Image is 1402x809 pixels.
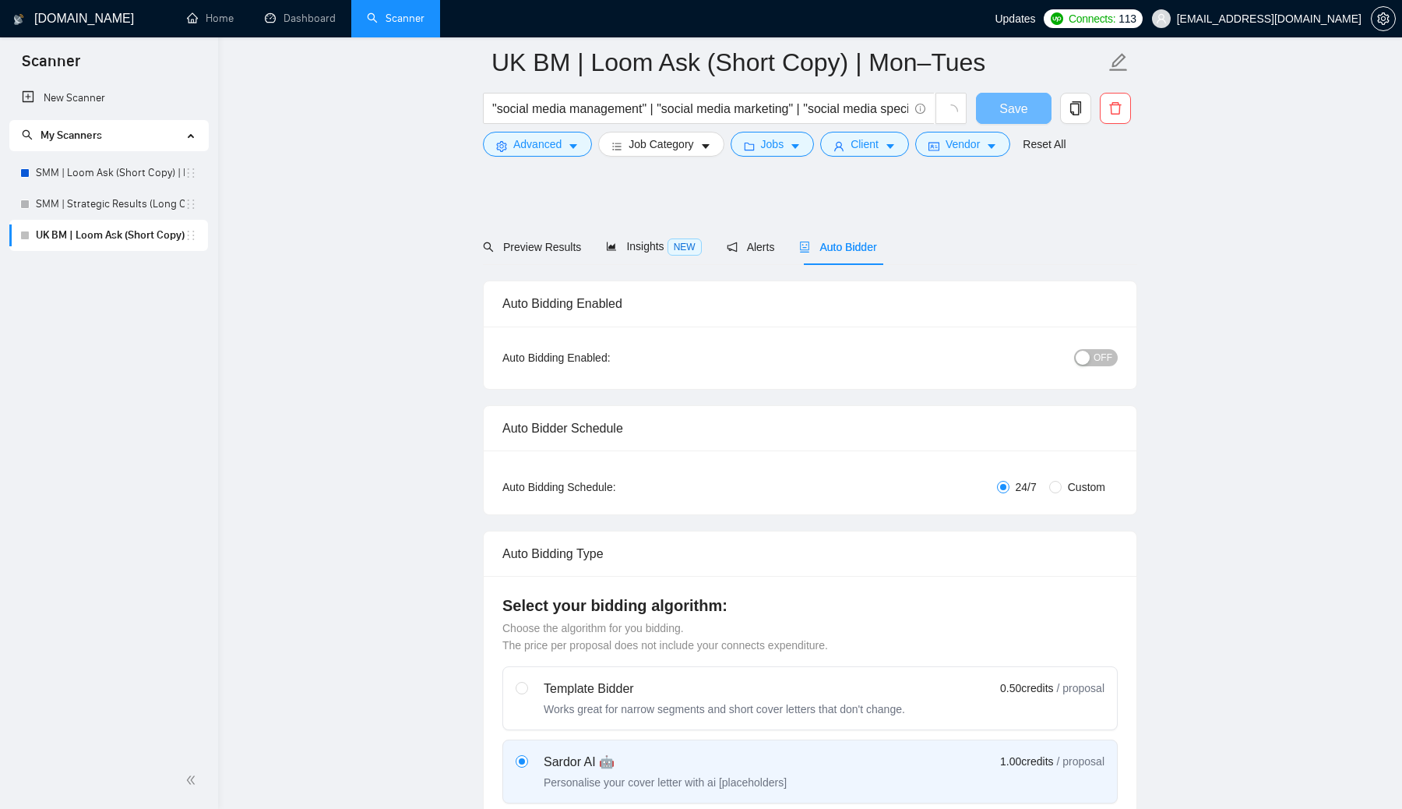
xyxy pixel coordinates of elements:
[544,701,905,717] div: Works great for narrow segments and short cover letters that don't change.
[1371,6,1396,31] button: setting
[483,242,494,253] span: search
[885,140,896,152] span: caret-down
[629,136,693,153] span: Job Category
[502,479,707,496] div: Auto Bidding Schedule:
[496,140,507,152] span: setting
[606,240,701,253] span: Insights
[598,132,724,157] button: barsJob Categorycaret-down
[568,140,579,152] span: caret-down
[22,129,33,140] span: search
[36,220,185,251] a: UK BM | Loom Ask (Short Copy) | Mon–Tues
[833,140,844,152] span: user
[606,241,617,252] span: area-chart
[761,136,784,153] span: Jobs
[9,50,93,83] span: Scanner
[944,104,958,118] span: loading
[9,220,208,251] li: UK BM | Loom Ask (Short Copy) | Mon–Tues
[1000,753,1053,770] span: 1.00 credits
[851,136,879,153] span: Client
[492,99,908,118] input: Search Freelance Jobs...
[986,140,997,152] span: caret-down
[946,136,980,153] span: Vendor
[799,241,876,253] span: Auto Bidder
[727,241,775,253] span: Alerts
[491,43,1105,82] input: Scanner name...
[611,140,622,152] span: bars
[1051,12,1063,25] img: upwork-logo.png
[915,132,1010,157] button: idcardVendorcaret-down
[483,241,581,253] span: Preview Results
[367,12,424,25] a: searchScanner
[1062,479,1111,496] span: Custom
[13,7,24,32] img: logo
[1101,101,1130,115] span: delete
[744,140,755,152] span: folder
[1057,754,1104,769] span: / proposal
[731,132,815,157] button: folderJobscaret-down
[36,189,185,220] a: SMM | Strategic Results (Long Copy) | Sat/Sun
[265,12,336,25] a: dashboardDashboard
[727,242,738,253] span: notification
[1057,680,1104,696] span: / proposal
[41,129,102,142] span: My Scanners
[1069,10,1115,27] span: Connects:
[1372,12,1395,25] span: setting
[790,140,801,152] span: caret-down
[187,12,234,25] a: homeHome
[1156,13,1167,24] span: user
[513,136,562,153] span: Advanced
[995,12,1035,25] span: Updates
[1108,52,1129,72] span: edit
[185,167,197,179] span: holder
[36,157,185,189] a: SMM | Loom Ask (Short Copy) | Mon–Tues
[502,349,707,366] div: Auto Bidding Enabled:
[22,83,196,114] a: New Scanner
[1009,479,1043,496] span: 24/7
[1000,680,1053,697] span: 0.50 credits
[1118,10,1136,27] span: 113
[820,132,909,157] button: userClientcaret-down
[185,198,197,210] span: holder
[185,229,197,242] span: holder
[9,157,208,189] li: SMM | Loom Ask (Short Copy) | Mon–Tues
[700,140,711,152] span: caret-down
[1023,136,1066,153] a: Reset All
[22,129,102,142] span: My Scanners
[799,242,810,253] span: robot
[9,83,208,114] li: New Scanner
[668,238,702,256] span: NEW
[544,753,787,772] div: Sardor AI 🤖
[976,93,1051,124] button: Save
[915,104,925,114] span: info-circle
[999,99,1027,118] span: Save
[1100,93,1131,124] button: delete
[502,532,1118,576] div: Auto Bidding Type
[544,775,787,790] div: Personalise your cover letter with ai [placeholders]
[483,132,592,157] button: settingAdvancedcaret-down
[1371,12,1396,25] a: setting
[185,772,201,788] span: double-left
[502,622,828,652] span: Choose the algorithm for you bidding. The price per proposal does not include your connects expen...
[502,595,1118,616] h4: Select your bidding algorithm:
[544,680,905,698] div: Template Bidder
[1060,93,1091,124] button: copy
[9,189,208,220] li: SMM | Strategic Results (Long Copy) | Sat/Sun
[928,140,939,152] span: idcard
[502,281,1118,326] div: Auto Bidding Enabled
[1061,101,1090,115] span: copy
[502,406,1118,450] div: Auto Bidder Schedule
[1094,349,1112,366] span: OFF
